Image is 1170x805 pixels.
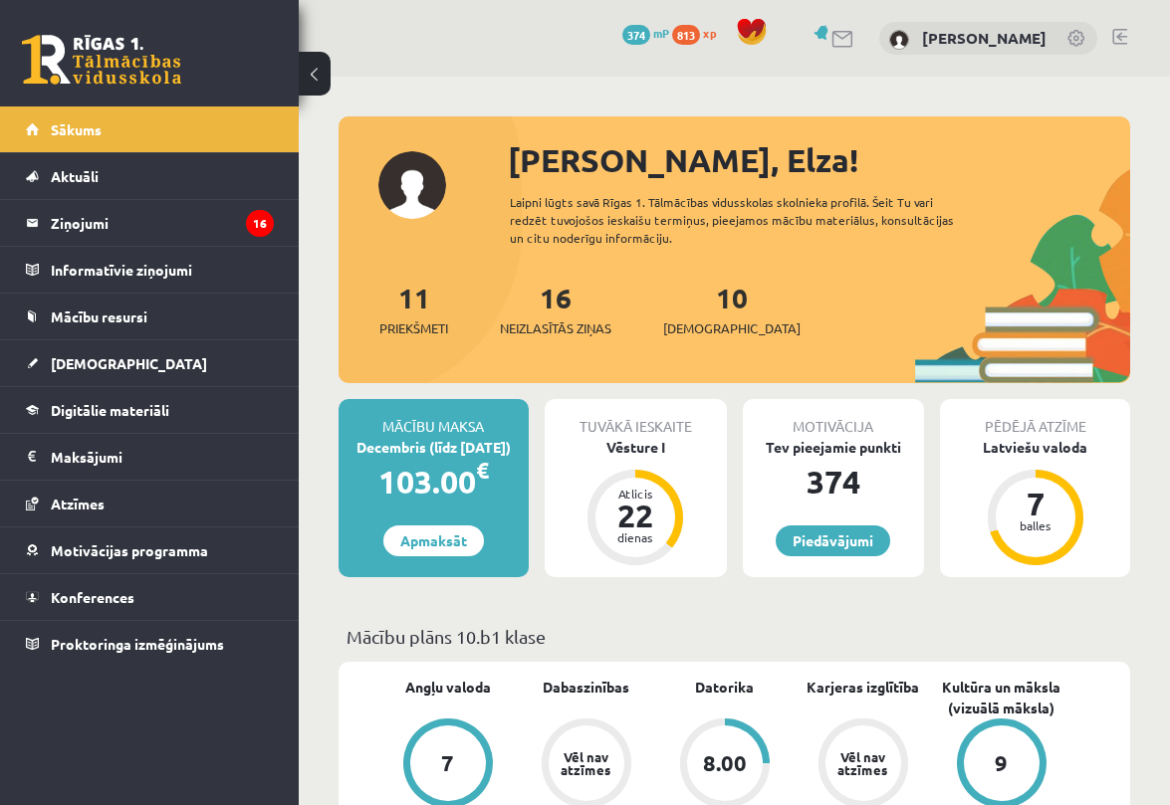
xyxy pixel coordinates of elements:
[703,752,747,774] div: 8.00
[26,621,274,667] a: Proktoringa izmēģinājums
[500,318,611,338] span: Neizlasītās ziņas
[379,318,448,338] span: Priekšmeti
[776,525,890,556] a: Piedāvājumi
[441,752,454,774] div: 7
[379,280,448,338] a: 11Priekšmeti
[672,25,726,41] a: 813 xp
[347,623,1122,650] p: Mācību plāns 10.b1 klase
[922,28,1047,48] a: [PERSON_NAME]
[545,399,727,437] div: Tuvākā ieskaite
[26,106,274,152] a: Sākums
[51,495,105,512] span: Atzīmes
[26,481,274,526] a: Atzīmes
[26,387,274,433] a: Digitālie materiāli
[605,500,665,531] div: 22
[1006,519,1065,531] div: balles
[932,677,1070,718] a: Kultūra un māksla (vizuālā māksla)
[26,294,274,339] a: Mācību resursi
[26,574,274,620] a: Konferences
[559,750,614,776] div: Vēl nav atzīmes
[246,210,274,237] i: 16
[383,525,484,556] a: Apmaksāt
[51,635,224,653] span: Proktoringa izmēģinājums
[695,677,754,698] a: Datorika
[405,677,491,698] a: Angļu valoda
[26,247,274,293] a: Informatīvie ziņojumi
[663,318,801,338] span: [DEMOGRAPHIC_DATA]
[743,437,925,458] div: Tev pieejamie punkti
[672,25,700,45] span: 813
[26,340,274,386] a: [DEMOGRAPHIC_DATA]
[703,25,716,41] span: xp
[51,200,274,246] legend: Ziņojumi
[835,750,891,776] div: Vēl nav atzīmes
[339,399,529,437] div: Mācību maksa
[26,153,274,199] a: Aktuāli
[508,136,1130,184] div: [PERSON_NAME], Elza!
[51,120,102,138] span: Sākums
[51,307,147,325] span: Mācību resursi
[51,434,274,480] legend: Maksājumi
[51,247,274,293] legend: Informatīvie ziņojumi
[26,434,274,480] a: Maksājumi
[22,35,181,85] a: Rīgas 1. Tālmācības vidusskola
[622,25,669,41] a: 374 mP
[940,399,1130,437] div: Pēdējā atzīme
[339,437,529,458] div: Decembris (līdz [DATE])
[545,437,727,568] a: Vēsture I Atlicis 22 dienas
[500,280,611,338] a: 16Neizlasītās ziņas
[807,677,919,698] a: Karjeras izglītība
[51,588,134,606] span: Konferences
[26,200,274,246] a: Ziņojumi16
[743,399,925,437] div: Motivācija
[995,752,1008,774] div: 9
[510,193,985,247] div: Laipni lūgts savā Rīgas 1. Tālmācības vidusskolas skolnieka profilā. Šeit Tu vari redzēt tuvojošo...
[26,527,274,573] a: Motivācijas programma
[339,458,529,505] div: 103.00
[663,280,801,338] a: 10[DEMOGRAPHIC_DATA]
[653,25,669,41] span: mP
[51,167,99,185] span: Aktuāli
[743,458,925,505] div: 374
[51,541,208,559] span: Motivācijas programma
[622,25,650,45] span: 374
[543,677,629,698] a: Dabaszinības
[605,531,665,543] div: dienas
[940,437,1130,568] a: Latviešu valoda 7 balles
[1006,488,1065,519] div: 7
[51,401,169,419] span: Digitālie materiāli
[476,456,489,485] span: €
[940,437,1130,458] div: Latviešu valoda
[889,30,909,50] img: Elza Ellere
[605,488,665,500] div: Atlicis
[51,354,207,372] span: [DEMOGRAPHIC_DATA]
[545,437,727,458] div: Vēsture I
